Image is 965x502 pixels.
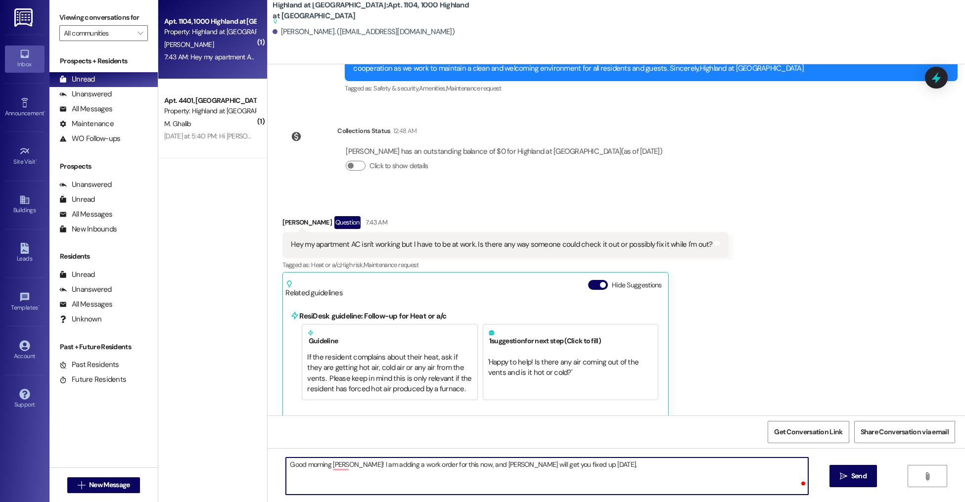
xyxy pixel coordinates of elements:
span: Heat or a/c , [311,261,340,269]
a: Buildings [5,191,45,218]
div: Residents [49,251,158,262]
div: 12:48 AM [391,126,417,136]
span: M. Ghalib [164,119,191,128]
span: • [44,108,46,115]
div: Related guidelines [285,280,343,298]
span: Maintenance request [364,261,419,269]
i:  [840,472,847,480]
div: Property: Highland at [GEOGRAPHIC_DATA] [164,27,256,37]
div: 7:43 AM [363,217,387,228]
div: All Messages [59,299,112,310]
h5: Guideline [307,329,472,345]
div: Question [334,216,361,228]
div: If the resident complains about their heat, ask if they are getting hot air, cold air or any air ... [307,352,472,395]
a: Leads [5,240,45,267]
div: Apt. 4401, [GEOGRAPHIC_DATA] at [GEOGRAPHIC_DATA] [164,95,256,106]
a: Account [5,337,45,364]
span: ' Happy to help! Is there any air coming out of the vents and is it hot or cold? ' [488,357,641,377]
img: ResiDesk Logo [14,8,35,27]
textarea: To enrich screen reader interactions, please activate Accessibility in Grammarly extension settings [286,457,808,495]
div: Unanswered [59,89,112,99]
button: Send [829,465,877,487]
div: Past Residents [59,360,119,370]
div: 7:43 AM: Hey my apartment AC isn't working but I have to be at work. Is there any way someone cou... [164,52,577,61]
input: All communities [64,25,132,41]
div: Prospects + Residents [49,56,158,66]
div: All Messages [59,104,112,114]
div: Hey my apartment AC isn't working but I have to be at work. Is there any way someone could check ... [291,239,712,250]
span: Send [851,471,867,481]
div: [PERSON_NAME]. ([EMAIL_ADDRESS][DOMAIN_NAME]) [273,27,455,37]
span: • [38,303,40,310]
i:  [923,472,931,480]
div: Past + Future Residents [49,342,158,352]
a: Support [5,386,45,412]
div: Unanswered [59,284,112,295]
b: ResiDesk guideline: Follow-up for Heat or a/c [299,311,446,321]
span: [PERSON_NAME] [164,40,214,49]
div: Unanswered [59,180,112,190]
button: New Message [67,477,140,493]
div: Apt. 1104, 1000 Highland at [GEOGRAPHIC_DATA] [164,16,256,27]
label: Viewing conversations for [59,10,148,25]
a: Site Visit • [5,143,45,170]
div: [DATE] at 5:40 PM: Hi [PERSON_NAME], I was wondering if the gym at [GEOGRAPHIC_DATA] would be rea... [164,132,567,140]
i:  [138,29,143,37]
span: Maintenance request [446,84,502,92]
div: Future Residents [59,374,126,385]
div: Unread [59,194,95,205]
button: Get Conversation Link [768,421,849,443]
div: New Inbounds [59,224,117,234]
div: Collections Status [337,126,390,136]
span: New Message [89,480,130,490]
span: Share Conversation via email [861,427,949,437]
i:  [78,481,85,489]
div: [PERSON_NAME] has an outstanding balance of $0 for Highland at [GEOGRAPHIC_DATA] (as of [DATE]) [346,146,662,157]
a: Inbox [5,46,45,72]
a: Templates • [5,289,45,316]
button: Share Conversation via email [854,421,955,443]
div: Maintenance [59,119,114,129]
div: Unknown [59,314,101,324]
h5: 1 suggestion for next step (Click to fill) [488,329,653,345]
div: [PERSON_NAME] [282,216,728,232]
div: Unread [59,74,95,85]
div: Unread [59,270,95,280]
span: • [36,157,37,164]
span: High risk , [340,261,364,269]
label: Click to show details [369,161,428,171]
div: Prospects [49,161,158,172]
div: Tagged as: [345,81,958,95]
div: All Messages [59,209,112,220]
label: Hide Suggestions [612,280,662,290]
span: Safety & security , [373,84,418,92]
div: Property: Highland at [GEOGRAPHIC_DATA] [164,106,256,116]
div: Tagged as: [282,258,728,272]
span: Amenities , [419,84,447,92]
div: WO Follow-ups [59,134,120,144]
span: Get Conversation Link [774,427,842,437]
